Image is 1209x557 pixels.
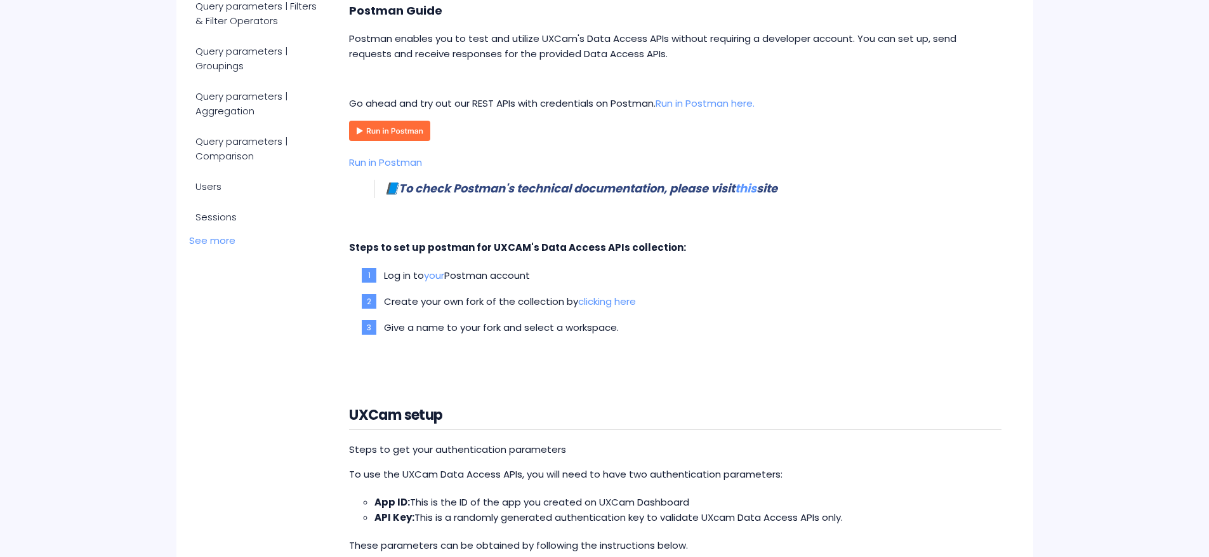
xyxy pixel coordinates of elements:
p: To use the UXCam Data Access APIs, you will need to have two authentication parameters: [349,467,1001,482]
li: This is the ID of the app you created on UXCam Dashboard [374,495,1001,510]
a: clicking here [578,295,636,308]
strong: App ID: [374,495,410,509]
h3: To check Postman's technical documentation, please visit site [385,180,966,198]
h3: Postman Guide [349,2,1001,20]
a: Run in Postman [349,156,422,169]
a: Run in Postman [349,131,430,144]
span: 📘 [385,180,399,196]
a: Query parameters | Comparison [189,128,331,170]
a: Run in Postman [656,97,729,110]
span: Get help [26,9,74,20]
li: This is a randomly generated authentication key to validate UXcam Data Access APIs only. [374,510,1001,525]
li: Log in to Postman account [378,268,990,283]
p: These parameters can be obtained by following the instructions below. [349,538,1001,553]
li: Give a name to your fork and select a workspace. [378,320,990,335]
a: Sessions [189,203,331,231]
a: Query parameters | Aggregation [189,83,331,124]
strong: API Key: [374,511,414,524]
li: Create your own fork of the collection by [378,294,990,309]
a: See more [189,234,235,247]
a: here. [731,97,755,110]
a: Users [189,173,331,200]
strong: Steps to set up postman for UXCAM's Data Access APIs collection: [349,241,686,254]
a: this [735,180,756,196]
p: Postman enables you to test and utilize UXCam's Data Access APIs without requiring a developer ac... [349,31,1001,62]
a: Query parameters | Groupings [189,37,331,79]
div: Steps to get your authentication parameters [349,442,1001,457]
a: your [424,269,444,282]
img: Run in Postman [349,121,430,141]
p: Go ahead and try out our REST APIs with credentials on Postman. [349,96,1001,111]
strong: UXCam setup [349,405,442,425]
